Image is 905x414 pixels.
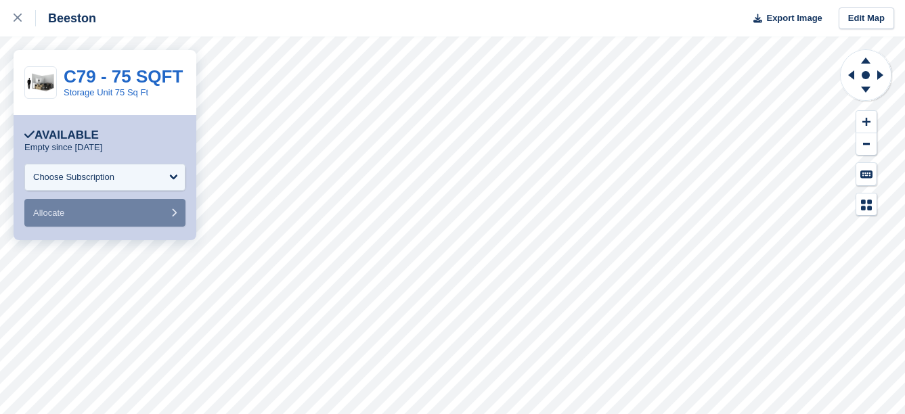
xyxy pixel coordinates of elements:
[766,11,822,25] span: Export Image
[33,208,64,218] span: Allocate
[33,170,114,184] div: Choose Subscription
[24,129,99,142] div: Available
[745,7,822,30] button: Export Image
[24,199,185,227] button: Allocate
[856,163,877,185] button: Keyboard Shortcuts
[36,10,96,26] div: Beeston
[856,133,877,156] button: Zoom Out
[64,87,148,97] a: Storage Unit 75 Sq Ft
[64,66,183,87] a: C79 - 75 SQFT
[839,7,894,30] a: Edit Map
[856,111,877,133] button: Zoom In
[24,142,102,153] p: Empty since [DATE]
[856,193,877,216] button: Map Legend
[25,71,56,95] img: 75-sqft-unit.jpg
